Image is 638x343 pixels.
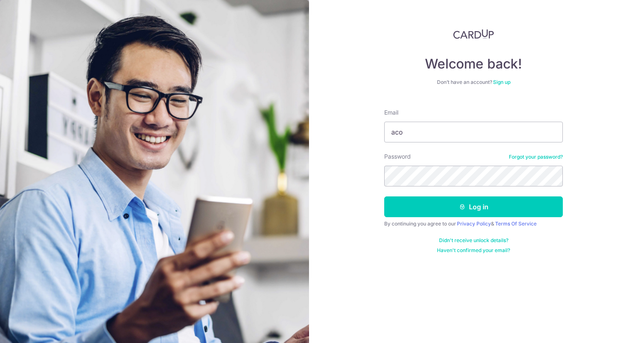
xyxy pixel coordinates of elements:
label: Password [384,152,411,161]
a: Forgot your password? [509,154,563,160]
button: Log in [384,196,563,217]
div: Don’t have an account? [384,79,563,86]
label: Email [384,108,398,117]
div: By continuing you agree to our & [384,220,563,227]
input: Enter your Email [384,122,563,142]
h4: Welcome back! [384,56,563,72]
a: Privacy Policy [457,220,491,227]
a: Sign up [493,79,510,85]
a: Didn't receive unlock details? [439,237,508,244]
img: CardUp Logo [453,29,494,39]
a: Terms Of Service [495,220,537,227]
a: Haven't confirmed your email? [437,247,510,254]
